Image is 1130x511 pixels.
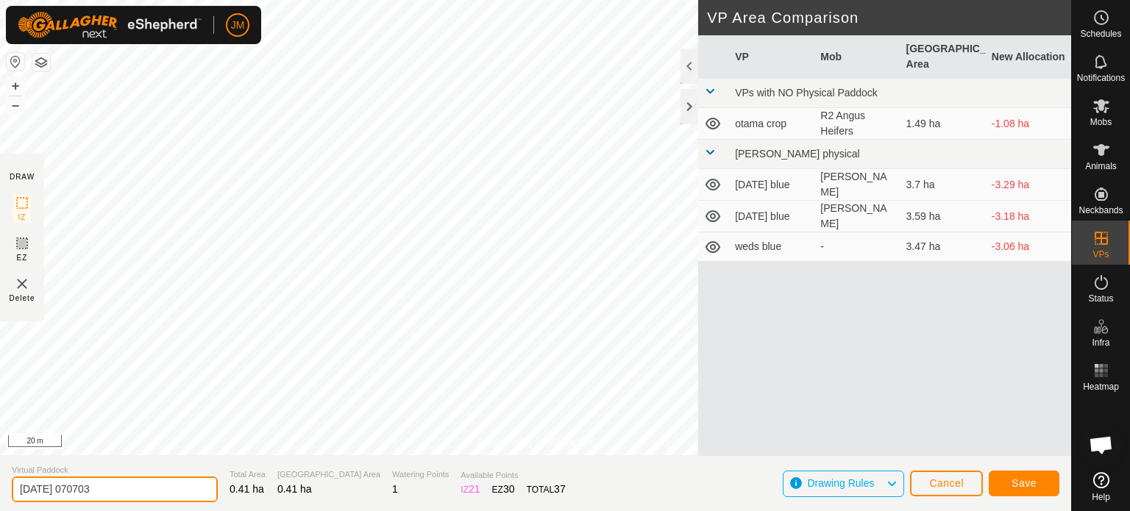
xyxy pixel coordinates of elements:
span: Watering Points [392,468,449,481]
span: IZ [18,212,26,223]
span: Infra [1092,338,1109,347]
td: -1.08 ha [986,108,1071,140]
a: Contact Us [550,436,594,449]
span: Mobs [1090,118,1112,126]
span: VPs [1092,250,1109,259]
th: VP [729,35,814,79]
td: weds blue [729,232,814,262]
span: 21 [469,483,480,495]
div: [PERSON_NAME] [820,201,894,232]
span: 37 [554,483,566,495]
span: [PERSON_NAME] physical [735,148,860,160]
a: Help [1072,466,1130,507]
td: 3.47 ha [900,232,986,262]
div: R2 Angus Heifers [820,108,894,139]
span: Available Points [461,469,565,482]
span: Save [1012,477,1037,489]
div: DRAW [10,171,35,182]
span: Schedules [1080,29,1121,38]
td: otama crop [729,108,814,140]
span: EZ [17,252,28,263]
img: VP [13,275,31,293]
a: Privacy Policy [477,436,533,449]
span: Heatmap [1083,382,1119,391]
span: Delete [10,293,35,304]
td: 3.59 ha [900,201,986,232]
td: 1.49 ha [900,108,986,140]
span: Status [1088,294,1113,303]
div: EZ [492,482,515,497]
span: Help [1092,493,1110,501]
td: -3.18 ha [986,201,1071,232]
button: + [7,77,24,95]
button: Map Layers [32,54,50,71]
button: Reset Map [7,53,24,71]
th: Mob [814,35,900,79]
th: New Allocation [986,35,1071,79]
button: – [7,96,24,114]
span: 0.41 ha [230,483,264,495]
span: 1 [392,483,398,495]
span: Total Area [230,468,266,481]
button: Cancel [910,471,983,496]
span: JM [231,18,245,33]
div: [PERSON_NAME] [820,169,894,200]
span: Drawing Rules [807,477,874,489]
td: 3.7 ha [900,169,986,201]
span: Notifications [1077,74,1125,82]
div: TOTAL [527,482,566,497]
a: Open chat [1079,423,1123,467]
span: Neckbands [1079,206,1123,215]
div: - [820,239,894,254]
span: [GEOGRAPHIC_DATA] Area [277,468,380,481]
td: [DATE] blue [729,201,814,232]
button: Save [989,471,1059,496]
div: IZ [461,482,480,497]
span: Animals [1085,162,1117,171]
span: 0.41 ha [277,483,312,495]
span: Cancel [929,477,964,489]
span: 30 [503,483,515,495]
img: Gallagher Logo [18,12,202,38]
th: [GEOGRAPHIC_DATA] Area [900,35,986,79]
span: VPs with NO Physical Paddock [735,87,878,99]
span: Virtual Paddock [12,464,218,476]
td: -3.29 ha [986,169,1071,201]
h2: VP Area Comparison [707,9,1071,26]
td: [DATE] blue [729,169,814,201]
td: -3.06 ha [986,232,1071,262]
